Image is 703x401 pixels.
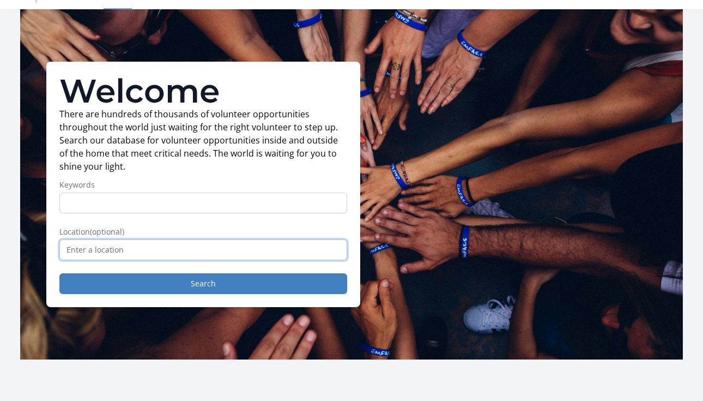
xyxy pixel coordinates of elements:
[59,273,347,294] button: Search
[90,226,124,237] span: (optional)
[59,179,347,190] label: Keywords
[59,107,347,173] p: There are hundreds of thousands of volunteer opportunities throughout the world just waiting for ...
[59,240,347,260] input: Enter a location
[59,226,347,237] label: Location
[59,75,347,107] h1: Welcome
